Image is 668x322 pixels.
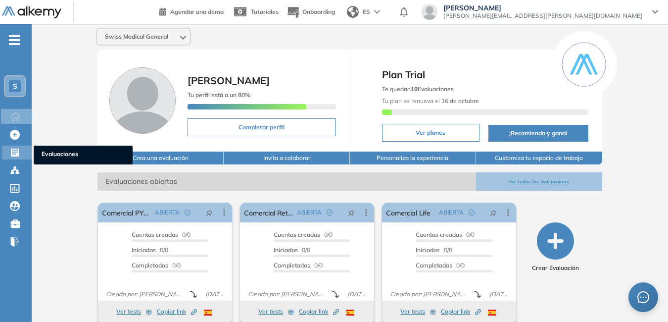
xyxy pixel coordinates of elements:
[382,67,588,82] span: Plan Trial
[476,152,602,164] button: Customiza tu espacio de trabajo
[97,172,476,191] span: Evaluaciones abiertas
[157,307,197,316] span: Copiar link
[198,205,220,220] button: pushpin
[170,8,224,15] span: Agendar una demo
[347,6,359,18] img: world
[443,4,642,12] span: [PERSON_NAME]
[188,74,270,87] span: [PERSON_NAME]
[382,85,454,93] span: Te quedan Evaluaciones
[374,10,380,14] img: arrow
[274,262,310,269] span: Completados
[302,8,335,15] span: Onboarding
[286,1,335,23] button: Onboarding
[102,290,189,299] span: Creado por: [PERSON_NAME]
[340,205,362,220] button: pushpin
[439,208,464,217] span: ABIERTA
[343,290,370,299] span: [DATE]
[416,262,465,269] span: 0/0
[441,307,481,316] span: Copiar link
[9,39,20,41] i: -
[299,306,339,318] button: Copiar link
[132,231,191,238] span: 0/0
[490,209,497,216] span: pushpin
[188,91,250,99] span: Tu perfil está a un 80%
[204,310,212,316] img: ESP
[244,290,331,299] span: Creado por: [PERSON_NAME]
[411,85,418,93] b: 19
[188,118,335,136] button: Completar perfil
[382,124,480,142] button: Ver planes
[206,209,213,216] span: pushpin
[274,262,323,269] span: 0/0
[348,209,355,216] span: pushpin
[416,246,452,254] span: 0/0
[440,97,479,105] b: 16 de octubre
[201,290,228,299] span: [DATE]
[350,152,476,164] button: Personaliza la experiencia
[441,306,481,318] button: Copiar link
[637,291,649,303] span: message
[132,231,178,238] span: Cuentas creadas
[476,172,602,191] button: Ver todas las evaluaciones
[258,306,294,318] button: Ver tests
[274,231,320,238] span: Cuentas creadas
[386,290,473,299] span: Creado por: [PERSON_NAME]
[532,222,579,272] button: Crear Evaluación
[159,5,224,17] a: Agendar una demo
[488,125,588,142] button: ¡Recomienda y gana!
[416,262,452,269] span: Completados
[116,306,152,318] button: Ver tests
[274,246,310,254] span: 0/0
[532,264,579,272] span: Crear Evaluación
[485,290,512,299] span: [DATE]
[327,210,333,215] span: check-circle
[132,262,181,269] span: 0/0
[469,210,475,215] span: check-circle
[386,203,430,222] a: Comercial Life
[297,208,322,217] span: ABIERTA
[299,307,339,316] span: Copiar link
[416,246,440,254] span: Iniciadas
[42,150,125,161] span: Evaluaciones
[251,8,279,15] span: Tutoriales
[13,82,17,90] span: S
[155,208,180,217] span: ABIERTA
[488,310,496,316] img: ESP
[2,6,61,19] img: Logo
[400,306,436,318] button: Ver tests
[482,205,504,220] button: pushpin
[244,203,293,222] a: Comercial Retail
[416,231,462,238] span: Cuentas creadas
[132,246,168,254] span: 0/0
[224,152,350,164] button: Invita a colaborar
[109,67,176,134] img: Foto de perfil
[132,262,168,269] span: Completados
[382,97,479,105] span: Tu plan se renueva el
[185,210,191,215] span: check-circle
[346,310,354,316] img: ESP
[97,152,224,164] button: Crea una evaluación
[105,33,168,41] span: Swiss Medical General
[274,231,333,238] span: 0/0
[102,203,151,222] a: Comercial PYMES
[132,246,156,254] span: Iniciadas
[443,12,642,20] span: [PERSON_NAME][EMAIL_ADDRESS][PERSON_NAME][DOMAIN_NAME]
[274,246,298,254] span: Iniciadas
[416,231,475,238] span: 0/0
[363,7,370,16] span: ES
[157,306,197,318] button: Copiar link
